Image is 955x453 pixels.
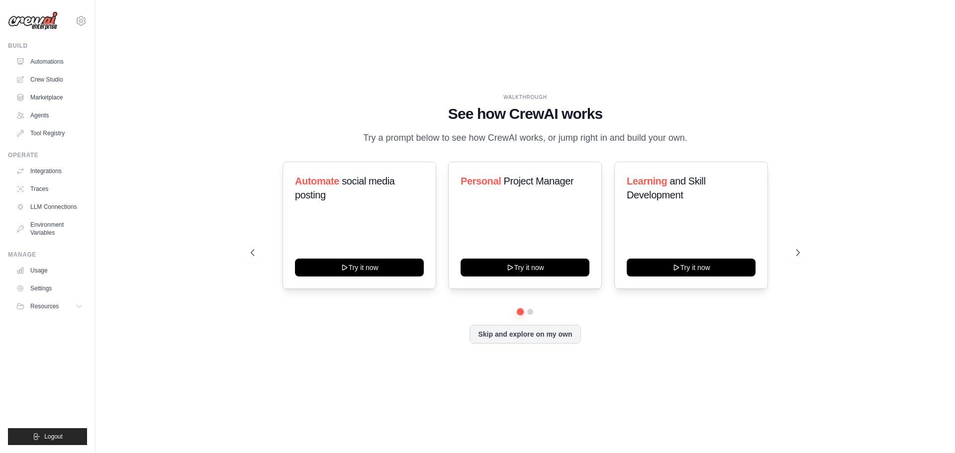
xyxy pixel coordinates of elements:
span: Logout [44,433,63,441]
a: Tool Registry [12,125,87,141]
a: Crew Studio [12,72,87,88]
button: Logout [8,428,87,445]
button: Skip and explore on my own [470,325,580,344]
button: Try it now [627,259,756,276]
div: WALKTHROUGH [251,93,800,101]
h1: See how CrewAI works [251,105,800,123]
span: Personal [461,176,501,186]
div: Build [8,42,87,50]
button: Try it now [461,259,589,276]
div: Operate [8,151,87,159]
button: Resources [12,298,87,314]
span: Automate [295,176,339,186]
span: Resources [30,302,59,310]
a: Environment Variables [12,217,87,241]
span: Project Manager [504,176,574,186]
p: Try a prompt below to see how CrewAI works, or jump right in and build your own. [358,131,692,145]
a: Agents [12,107,87,123]
span: and Skill Development [627,176,705,200]
span: Learning [627,176,667,186]
a: Integrations [12,163,87,179]
a: Traces [12,181,87,197]
img: Logo [8,11,58,30]
a: LLM Connections [12,199,87,215]
a: Marketplace [12,90,87,105]
a: Usage [12,263,87,278]
a: Automations [12,54,87,70]
button: Try it now [295,259,424,276]
div: Manage [8,251,87,259]
span: social media posting [295,176,395,200]
a: Settings [12,280,87,296]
